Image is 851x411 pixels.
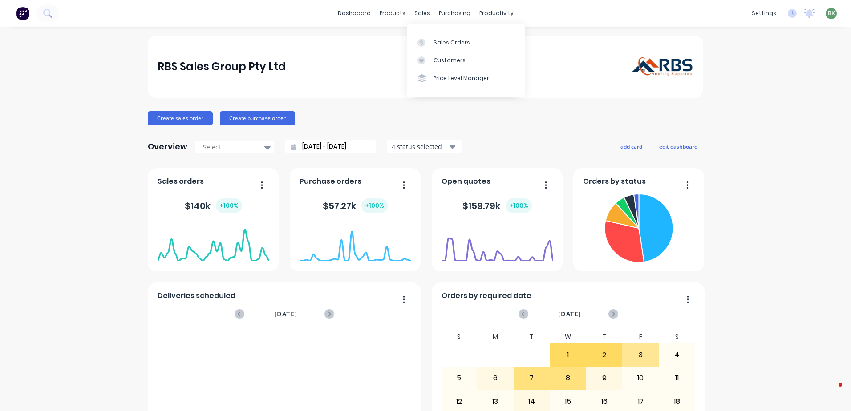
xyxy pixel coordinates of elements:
div: 8 [550,367,586,389]
span: BK [828,9,835,17]
div: Sales Orders [434,39,470,47]
span: [DATE] [558,309,581,319]
div: W [550,330,586,343]
div: RBS Sales Group Pty Ltd [158,58,286,76]
button: add card [615,141,648,152]
div: 4 status selected [392,142,448,151]
span: Orders by required date [442,290,531,301]
div: 1 [550,344,586,366]
button: Create sales order [148,111,213,125]
div: $ 57.27k [323,198,388,213]
div: 2 [587,344,622,366]
a: dashboard [333,7,375,20]
div: 9 [587,367,622,389]
div: S [441,330,478,343]
div: + 100 % [506,198,532,213]
span: Sales orders [158,176,204,187]
a: Customers [407,52,525,69]
div: 4 [659,344,695,366]
div: $ 159.79k [462,198,532,213]
div: Overview [148,138,187,156]
div: T [514,330,550,343]
span: Orders by status [583,176,646,187]
div: S [659,330,695,343]
div: purchasing [434,7,475,20]
div: $ 140k [185,198,242,213]
div: 7 [514,367,550,389]
div: + 100 % [361,198,388,213]
div: 6 [478,367,513,389]
button: Create purchase order [220,111,295,125]
button: 4 status selected [387,140,462,153]
div: T [586,330,623,343]
div: Customers [434,56,466,64]
div: 3 [623,344,658,366]
div: M [477,330,514,343]
img: RBS Sales Group Pty Ltd [631,57,693,77]
div: + 100 % [216,198,242,213]
div: 11 [659,367,695,389]
div: F [622,330,659,343]
span: Purchase orders [300,176,361,187]
img: Factory [16,7,29,20]
iframe: Intercom live chat [821,381,842,402]
div: productivity [475,7,518,20]
div: settings [747,7,781,20]
div: sales [410,7,434,20]
span: Deliveries scheduled [158,290,235,301]
div: 5 [442,367,477,389]
div: products [375,7,410,20]
button: edit dashboard [653,141,703,152]
a: Price Level Manager [407,69,525,87]
span: Open quotes [442,176,490,187]
span: [DATE] [274,309,297,319]
div: 10 [623,367,658,389]
a: Sales Orders [407,33,525,51]
div: Price Level Manager [434,74,489,82]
